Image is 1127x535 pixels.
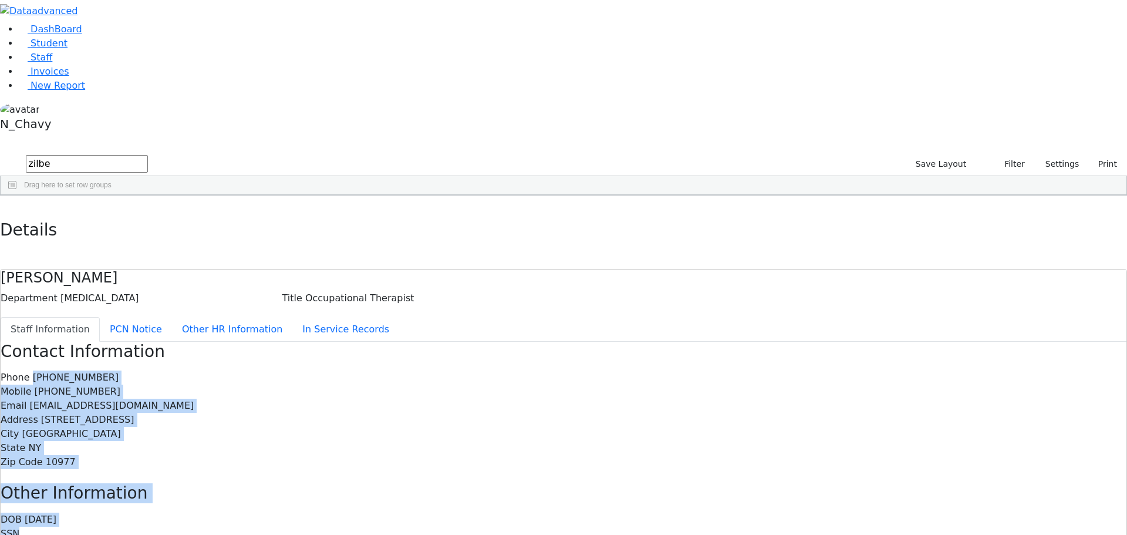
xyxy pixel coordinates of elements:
h4: [PERSON_NAME] [1,270,1126,287]
label: Phone [1,371,30,385]
a: Student [19,38,68,49]
span: [PHONE_NUMBER] [33,372,119,383]
span: New Report [31,80,85,91]
label: Email [1,399,26,413]
button: Staff Information [1,317,100,342]
span: [GEOGRAPHIC_DATA] [22,428,120,439]
h3: Other Information [1,483,1126,503]
label: Mobile [1,385,31,399]
span: Drag here to set row groups [24,181,112,189]
span: Student [31,38,68,49]
a: New Report [19,80,85,91]
span: Occupational Therapist [305,292,414,304]
span: [PHONE_NUMBER] [35,386,121,397]
a: DashBoard [19,23,82,35]
a: Staff [19,52,52,63]
span: [EMAIL_ADDRESS][DOMAIN_NAME] [29,400,194,411]
label: Address [1,413,38,427]
span: [DATE] [25,514,56,525]
label: Department [1,291,58,305]
span: Invoices [31,66,69,77]
a: Invoices [19,66,69,77]
span: [MEDICAL_DATA] [60,292,139,304]
label: City [1,427,19,441]
span: 10977 [46,456,76,467]
span: NY [28,442,41,453]
button: PCN Notice [100,317,172,342]
button: In Service Records [292,317,399,342]
h3: Contact Information [1,342,1126,362]
label: State [1,441,25,455]
input: Search [26,155,148,173]
label: Title [282,291,302,305]
button: Save Layout [910,155,971,173]
button: Filter [989,155,1030,173]
button: Settings [1030,155,1084,173]
button: Other HR Information [172,317,292,342]
span: [STREET_ADDRESS] [41,414,134,425]
button: Print [1084,155,1122,173]
span: DashBoard [31,23,82,35]
label: Zip Code [1,455,43,469]
span: Staff [31,52,52,63]
label: DOB [1,513,22,527]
